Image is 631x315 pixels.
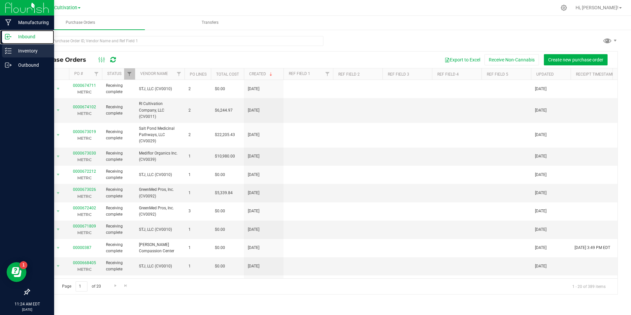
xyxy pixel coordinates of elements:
[535,153,547,159] span: [DATE]
[487,72,508,77] a: Ref Field 5
[5,62,12,68] inline-svg: Outbound
[139,101,181,120] span: RI Cultivation Company, LLC (CV0011)
[106,168,131,181] span: Receiving complete
[54,152,62,161] span: select
[248,172,259,178] span: [DATE]
[5,33,12,40] inline-svg: Inbound
[248,263,259,269] span: [DATE]
[139,263,181,269] span: STJ, LLC (CV0010)
[188,153,207,159] span: 1
[91,68,102,80] a: Filter
[215,132,235,138] span: $22,205.43
[560,5,568,11] div: Manage settings
[388,72,409,77] a: Ref Field 3
[535,227,547,233] span: [DATE]
[106,242,131,254] span: Receiving complete
[73,169,96,174] a: 0000672212
[188,132,207,138] span: 2
[440,54,484,65] button: Export to Excel
[12,18,51,26] p: Manufacturing
[248,86,259,92] span: [DATE]
[19,261,27,269] iframe: Resource center unread badge
[76,281,87,292] input: 1
[535,190,547,196] span: [DATE]
[54,225,62,234] span: select
[215,227,225,233] span: $0.00
[535,208,547,214] span: [DATE]
[535,263,547,269] span: [DATE]
[7,262,26,282] iframe: Resource center
[73,229,96,236] p: METRC
[34,56,93,63] span: Purchase Orders
[124,68,135,80] a: Filter
[16,16,145,30] a: Purchase Orders
[74,71,83,76] a: PO #
[188,227,207,233] span: 1
[188,172,207,178] span: 1
[139,86,181,92] span: STJ, LLC (CV0010)
[567,281,611,291] span: 1 - 20 of 389 items
[139,242,181,254] span: [PERSON_NAME] Compassion Center
[190,72,207,77] a: PO Lines
[437,72,459,77] a: Ref Field 4
[5,48,12,54] inline-svg: Inventory
[215,190,233,196] span: $5,339.84
[139,125,181,145] span: Salt Pond Medicinal Pathways, LLC (CV0029)
[73,261,96,265] a: 0000668405
[249,72,274,76] a: Created
[535,172,547,178] span: [DATE]
[73,193,96,199] p: METRC
[73,245,91,250] a: 00000387
[188,245,207,251] span: 1
[73,206,96,210] a: 0000672402
[54,262,62,271] span: select
[215,172,225,178] span: $0.00
[73,151,96,156] a: 0000673030
[73,135,96,141] p: METRC
[54,207,62,216] span: select
[535,245,547,251] span: [DATE]
[3,301,51,307] p: 11:24 AM EDT
[248,245,259,251] span: [DATE]
[73,129,96,134] a: 0000673019
[139,205,181,218] span: GreenMed Pros, Inc. (CV0092)
[576,72,614,77] a: Receipt Timestamp
[3,307,51,312] p: [DATE]
[12,61,51,69] p: Outbound
[54,5,77,11] span: Cultivation
[73,187,96,192] a: 0000673026
[106,187,131,199] span: Receiving complete
[248,153,259,159] span: [DATE]
[73,211,96,218] p: METRC
[576,5,618,10] span: Hi, [PERSON_NAME]!
[56,281,106,292] span: Page of 20
[29,36,323,46] input: Search Purchase Order ID, Vendor Name and Ref Field 1
[484,54,539,65] button: Receive Non-Cannabis
[54,243,62,253] span: select
[536,72,554,77] a: Updated
[535,107,547,114] span: [DATE]
[215,153,235,159] span: $10,980.00
[548,57,603,62] span: Create new purchase order
[248,190,259,196] span: [DATE]
[106,129,131,141] span: Receiving complete
[139,150,181,163] span: Mediflor Organics Inc. (CV0039)
[57,20,104,25] span: Purchase Orders
[106,260,131,272] span: Receiving complete
[140,71,168,76] a: Vendor Name
[12,47,51,55] p: Inventory
[73,175,96,181] p: METRC
[73,105,96,109] a: 0000674102
[139,187,181,199] span: GreenMed Pros, Inc. (CV0092)
[535,132,547,138] span: [DATE]
[121,281,131,290] a: Go to the last page
[535,86,547,92] span: [DATE]
[174,68,184,80] a: Filter
[289,71,310,76] a: Ref Field 1
[73,266,96,272] p: METRC
[54,170,62,179] span: select
[12,33,51,41] p: Inbound
[216,72,239,77] a: Total Cost
[106,104,131,117] span: Receiving complete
